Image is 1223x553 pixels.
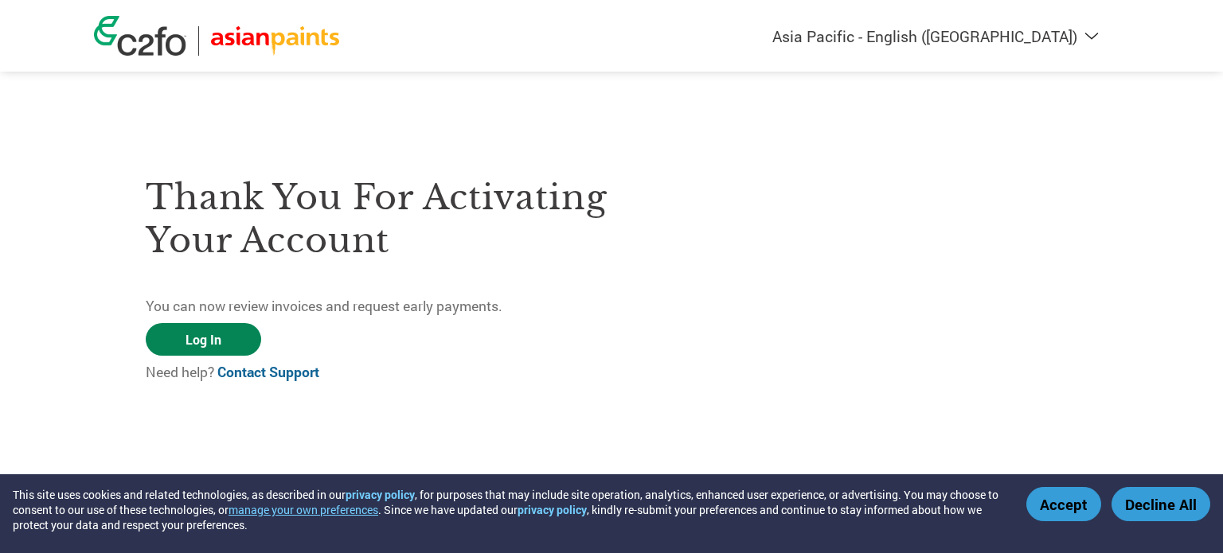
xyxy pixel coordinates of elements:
div: This site uses cookies and related technologies, as described in our , for purposes that may incl... [13,487,1003,532]
a: privacy policy [346,487,415,502]
button: manage your own preferences [229,502,378,517]
a: privacy policy [518,502,587,517]
a: Log In [146,323,261,356]
a: Contact Support [217,363,319,381]
button: Accept [1026,487,1101,521]
p: Need help? [146,362,611,383]
button: Decline All [1112,487,1210,521]
img: c2fo logo [94,16,186,56]
h3: Thank you for activating your account [146,176,611,262]
p: You can now review invoices and request early payments. [146,296,611,317]
img: Asian Paints [211,26,339,56]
